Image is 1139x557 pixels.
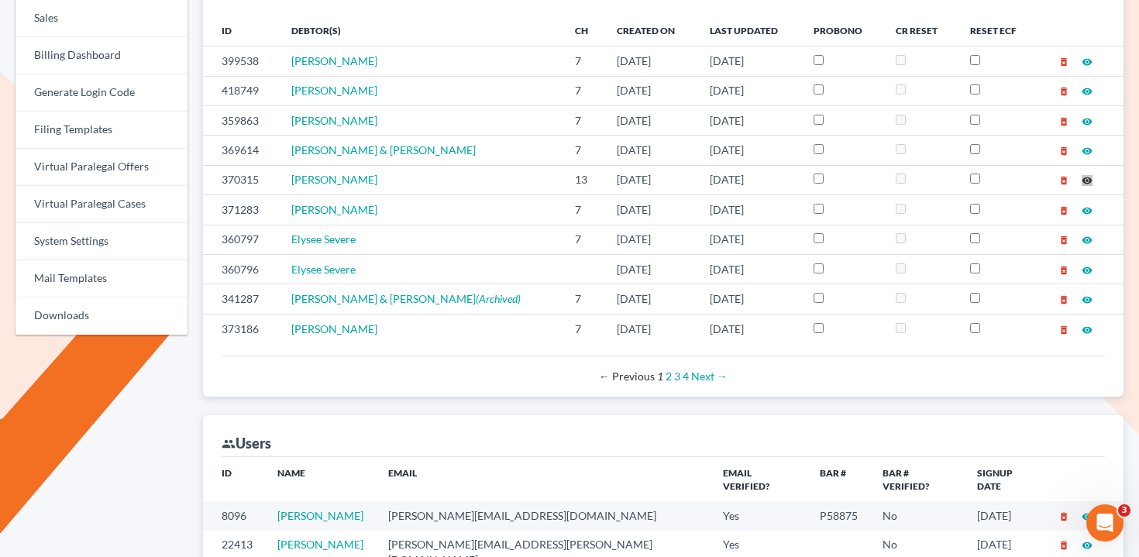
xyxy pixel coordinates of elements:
[697,314,801,343] td: [DATE]
[15,112,188,149] a: Filing Templates
[683,370,689,383] a: Page 4
[1058,232,1069,246] a: delete_forever
[1082,509,1093,522] a: visibility
[563,105,605,135] td: 7
[697,15,801,46] th: Last Updated
[1058,205,1069,216] i: delete_forever
[1082,173,1093,186] a: visibility
[1058,146,1069,156] i: delete_forever
[1058,511,1069,522] i: delete_forever
[291,292,476,305] span: [PERSON_NAME] & [PERSON_NAME]
[1082,294,1093,305] i: visibility
[1082,57,1093,67] i: visibility
[563,76,605,105] td: 7
[291,173,377,186] a: [PERSON_NAME]
[291,203,377,216] a: [PERSON_NAME]
[604,76,697,105] td: [DATE]
[604,46,697,76] td: [DATE]
[1058,116,1069,127] i: delete_forever
[883,15,958,46] th: CR Reset
[1058,173,1069,186] a: delete_forever
[1082,540,1093,551] i: visibility
[291,292,521,305] a: [PERSON_NAME] & [PERSON_NAME](Archived)
[15,297,188,335] a: Downloads
[958,15,1037,46] th: Reset ECF
[291,84,377,97] a: [PERSON_NAME]
[604,165,697,194] td: [DATE]
[1058,175,1069,186] i: delete_forever
[1058,54,1069,67] a: delete_forever
[1082,54,1093,67] a: visibility
[203,457,265,501] th: ID
[291,54,377,67] a: [PERSON_NAME]
[222,437,236,451] i: group
[697,284,801,314] td: [DATE]
[291,263,356,276] a: Elysee Severe
[1086,504,1124,542] iframe: Intercom live chat
[1118,504,1130,517] span: 3
[291,143,476,156] span: [PERSON_NAME] & [PERSON_NAME]
[1082,205,1093,216] i: visibility
[1082,538,1093,551] a: visibility
[563,225,605,254] td: 7
[711,501,807,530] td: Yes
[291,322,377,335] a: [PERSON_NAME]
[1058,538,1069,551] a: delete_forever
[691,370,728,383] a: Next page
[1082,146,1093,156] i: visibility
[222,434,271,452] div: Users
[666,370,672,383] a: Page 2
[1082,175,1093,186] i: visibility
[563,284,605,314] td: 7
[563,195,605,225] td: 7
[697,46,801,76] td: [DATE]
[15,37,188,74] a: Billing Dashboard
[1058,325,1069,335] i: delete_forever
[203,46,279,76] td: 399538
[1082,143,1093,156] a: visibility
[1082,265,1093,276] i: visibility
[1058,294,1069,305] i: delete_forever
[1058,235,1069,246] i: delete_forever
[1058,540,1069,551] i: delete_forever
[376,501,711,530] td: [PERSON_NAME][EMAIL_ADDRESS][DOMAIN_NAME]
[15,260,188,297] a: Mail Templates
[15,223,188,260] a: System Settings
[265,457,376,501] th: Name
[291,114,377,127] a: [PERSON_NAME]
[801,15,883,46] th: ProBono
[1058,292,1069,305] a: delete_forever
[1058,143,1069,156] a: delete_forever
[291,232,356,246] a: Elysee Severe
[674,370,680,383] a: Page 3
[1058,84,1069,97] a: delete_forever
[1058,86,1069,97] i: delete_forever
[563,15,605,46] th: Ch
[203,136,279,165] td: 369614
[15,186,188,223] a: Virtual Paralegal Cases
[203,225,279,254] td: 360797
[599,370,655,383] span: Previous page
[1058,57,1069,67] i: delete_forever
[1082,292,1093,305] a: visibility
[277,538,363,551] a: [PERSON_NAME]
[604,225,697,254] td: [DATE]
[563,314,605,343] td: 7
[1058,265,1069,276] i: delete_forever
[234,369,1093,384] div: Pagination
[203,165,279,194] td: 370315
[476,292,521,305] em: (Archived)
[563,165,605,194] td: 13
[279,15,563,46] th: Debtor(s)
[563,46,605,76] td: 7
[203,15,279,46] th: ID
[697,105,801,135] td: [DATE]
[15,74,188,112] a: Generate Login Code
[203,501,265,530] td: 8096
[203,254,279,284] td: 360796
[870,457,965,501] th: Bar # Verified?
[1082,86,1093,97] i: visibility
